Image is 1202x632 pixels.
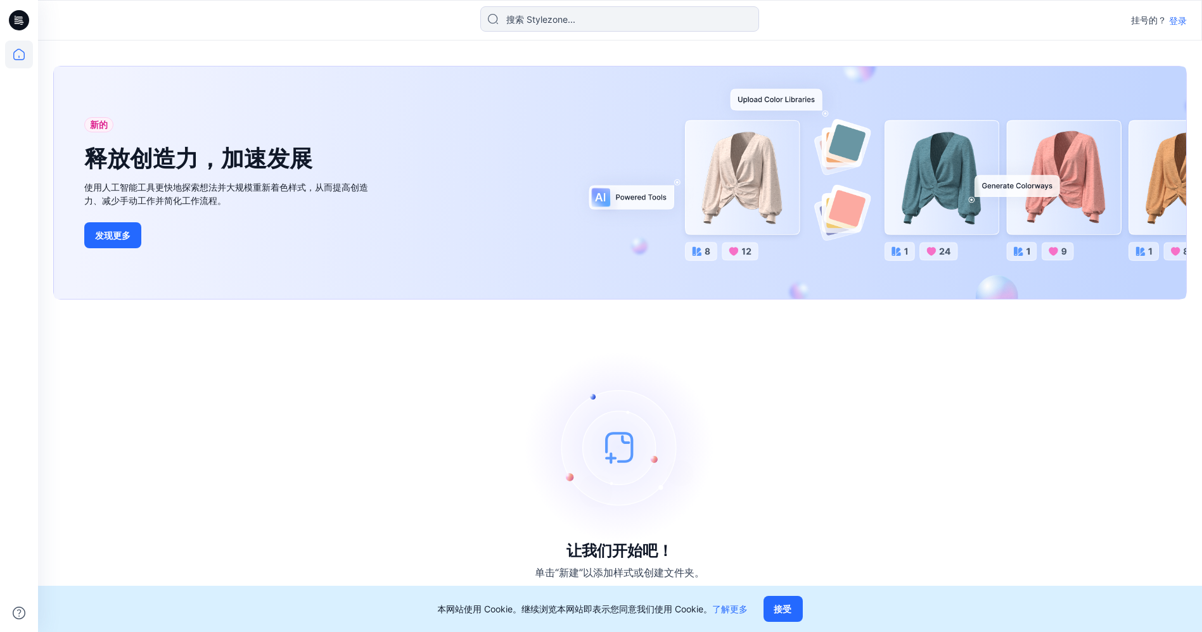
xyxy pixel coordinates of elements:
img: empty-state-image.svg [525,352,715,542]
a: 发现更多 [84,222,369,248]
button: 接受 [764,596,803,622]
font: 新的 [90,119,108,130]
font: 挂号的？ [1131,15,1167,25]
font: 使用人工智能工具更快地探索想法并大规模重新着色样式，从而提高创造力、减少手动工作并简化工作流程。 [84,182,368,206]
font: 发现更多 [95,230,131,241]
font: 单击“新建”以添加样式或创建文件夹。 [535,566,705,579]
font: 本网站使用 Cookie。继续浏览本网站即表示您同意我们使用 Cookie。 [438,604,713,614]
font: 让我们开始吧！ [567,541,674,560]
font: 接受 [774,604,792,614]
input: 搜索 Stylezone... [480,6,759,32]
font: 登录 [1169,15,1187,26]
font: 释放创造力，加速发展 [84,144,312,172]
a: 了解更多 [713,604,748,614]
button: 发现更多 [84,222,141,248]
